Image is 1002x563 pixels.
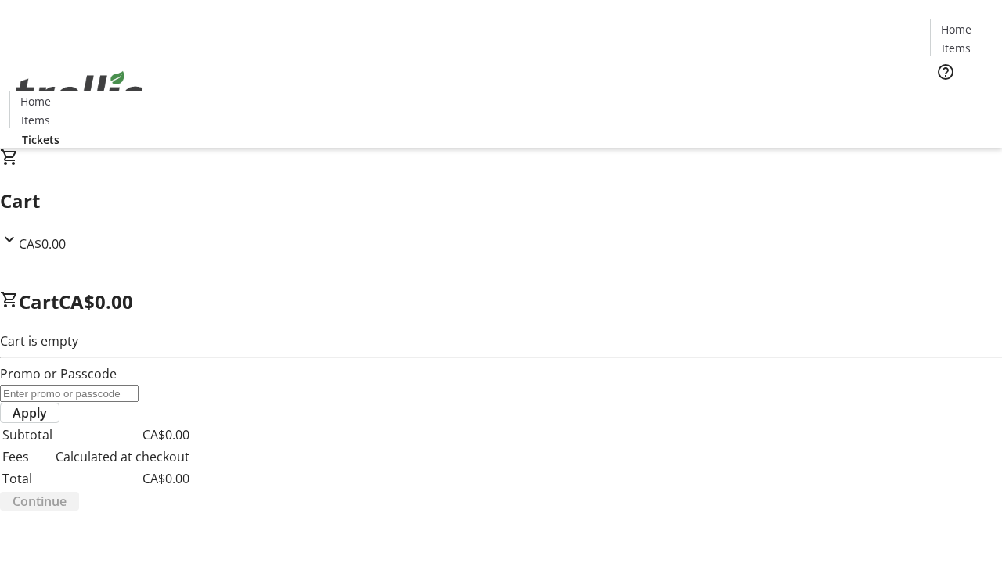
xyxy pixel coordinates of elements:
[22,131,59,148] span: Tickets
[941,21,971,38] span: Home
[55,425,190,445] td: CA$0.00
[13,403,47,422] span: Apply
[20,93,51,109] span: Home
[21,112,50,128] span: Items
[930,91,993,107] a: Tickets
[942,40,971,56] span: Items
[2,425,53,445] td: Subtotal
[2,468,53,489] td: Total
[931,21,981,38] a: Home
[931,40,981,56] a: Items
[943,91,980,107] span: Tickets
[9,54,149,132] img: Orient E2E Organization 6uU3ANMNi8's Logo
[9,131,72,148] a: Tickets
[10,93,60,109] a: Home
[2,446,53,467] td: Fees
[55,468,190,489] td: CA$0.00
[59,289,133,314] span: CA$0.00
[19,235,66,253] span: CA$0.00
[10,112,60,128] a: Items
[930,56,961,88] button: Help
[55,446,190,467] td: Calculated at checkout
